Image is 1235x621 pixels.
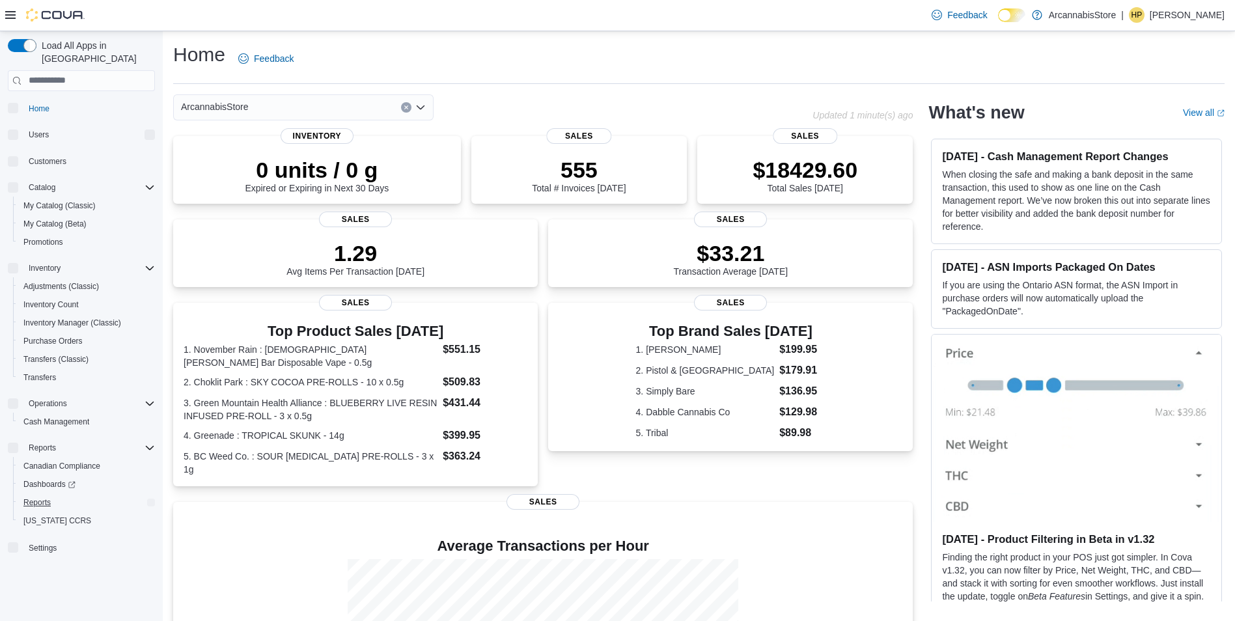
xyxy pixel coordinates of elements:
[13,332,160,350] button: Purchase Orders
[23,101,55,117] a: Home
[18,279,104,294] a: Adjustments (Classic)
[13,314,160,332] button: Inventory Manager (Classic)
[674,240,788,277] div: Transaction Average [DATE]
[23,479,76,490] span: Dashboards
[13,215,160,233] button: My Catalog (Beta)
[8,94,155,591] nav: Complex example
[1183,107,1225,118] a: View allExternal link
[184,450,437,476] dt: 5. BC Weed Co. : SOUR [MEDICAL_DATA] PRE-ROLLS - 3 x 1g
[947,8,987,21] span: Feedback
[184,376,437,389] dt: 2. Choklit Park : SKY COCOA PRE-ROLLS - 10 x 0.5g
[998,22,999,23] span: Dark Mode
[18,333,155,349] span: Purchase Orders
[998,8,1025,22] input: Dark Mode
[18,370,155,385] span: Transfers
[245,157,389,183] p: 0 units / 0 g
[23,516,91,526] span: [US_STATE] CCRS
[23,461,100,471] span: Canadian Compliance
[779,342,826,357] dd: $199.95
[13,350,160,368] button: Transfers (Classic)
[928,102,1024,123] h2: What's new
[779,404,826,420] dd: $129.98
[245,157,389,193] div: Expired or Expiring in Next 30 Days
[674,240,788,266] p: $33.21
[942,551,1211,616] p: Finding the right product in your POS just got simpler. In Cova v1.32, you can now filter by Pric...
[286,240,424,266] p: 1.29
[29,543,57,553] span: Settings
[942,260,1211,273] h3: [DATE] - ASN Imports Packaged On Dates
[23,154,72,169] a: Customers
[13,277,160,296] button: Adjustments (Classic)
[532,157,626,193] div: Total # Invoices [DATE]
[23,299,79,310] span: Inventory Count
[3,259,160,277] button: Inventory
[18,234,68,250] a: Promotions
[29,263,61,273] span: Inventory
[18,216,92,232] a: My Catalog (Beta)
[636,406,775,419] dt: 4. Dabble Cannabis Co
[281,128,354,144] span: Inventory
[636,426,775,439] dt: 5. Tribal
[184,538,902,554] h4: Average Transactions per Hour
[942,168,1211,233] p: When closing the safe and making a bank deposit in the same transaction, this used to show as one...
[636,364,775,377] dt: 2. Pistol & [GEOGRAPHIC_DATA]
[13,493,160,512] button: Reports
[753,157,857,193] div: Total Sales [DATE]
[23,237,63,247] span: Promotions
[23,127,54,143] button: Users
[23,396,155,411] span: Operations
[23,354,89,365] span: Transfers (Classic)
[812,110,913,120] p: Updated 1 minute(s) ago
[942,150,1211,163] h3: [DATE] - Cash Management Report Changes
[181,99,249,115] span: ArcannabisStore
[3,126,160,144] button: Users
[1217,109,1225,117] svg: External link
[23,318,121,328] span: Inventory Manager (Classic)
[779,383,826,399] dd: $136.95
[23,440,155,456] span: Reports
[36,39,155,65] span: Load All Apps in [GEOGRAPHIC_DATA]
[18,352,155,367] span: Transfers (Classic)
[942,532,1211,545] h3: [DATE] - Product Filtering in Beta in v1.32
[636,324,826,339] h3: Top Brand Sales [DATE]
[23,200,96,211] span: My Catalog (Classic)
[3,178,160,197] button: Catalog
[29,398,67,409] span: Operations
[23,336,83,346] span: Purchase Orders
[443,448,527,464] dd: $363.24
[506,494,579,510] span: Sales
[1150,7,1225,23] p: [PERSON_NAME]
[23,127,155,143] span: Users
[23,440,61,456] button: Reports
[636,385,775,398] dt: 3. Simply Bare
[773,128,837,144] span: Sales
[23,180,155,195] span: Catalog
[1131,7,1143,23] span: HP
[23,100,155,117] span: Home
[926,2,992,28] a: Feedback
[1049,7,1117,23] p: ArcannabisStore
[18,476,81,492] a: Dashboards
[18,513,96,529] a: [US_STATE] CCRS
[23,281,99,292] span: Adjustments (Classic)
[18,513,155,529] span: Washington CCRS
[13,368,160,387] button: Transfers
[13,512,160,530] button: [US_STATE] CCRS
[18,414,94,430] a: Cash Management
[173,42,225,68] h1: Home
[23,153,155,169] span: Customers
[23,417,89,427] span: Cash Management
[13,197,160,215] button: My Catalog (Classic)
[443,395,527,411] dd: $431.44
[18,315,155,331] span: Inventory Manager (Classic)
[18,476,155,492] span: Dashboards
[18,458,155,474] span: Canadian Compliance
[3,152,160,171] button: Customers
[13,413,160,431] button: Cash Management
[29,103,49,114] span: Home
[13,296,160,314] button: Inventory Count
[18,495,155,510] span: Reports
[18,234,155,250] span: Promotions
[18,297,84,312] a: Inventory Count
[184,396,437,422] dt: 3. Green Mountain Health Alliance : BLUEBERRY LIVE RESIN INFUSED PRE-ROLL - 3 x 0.5g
